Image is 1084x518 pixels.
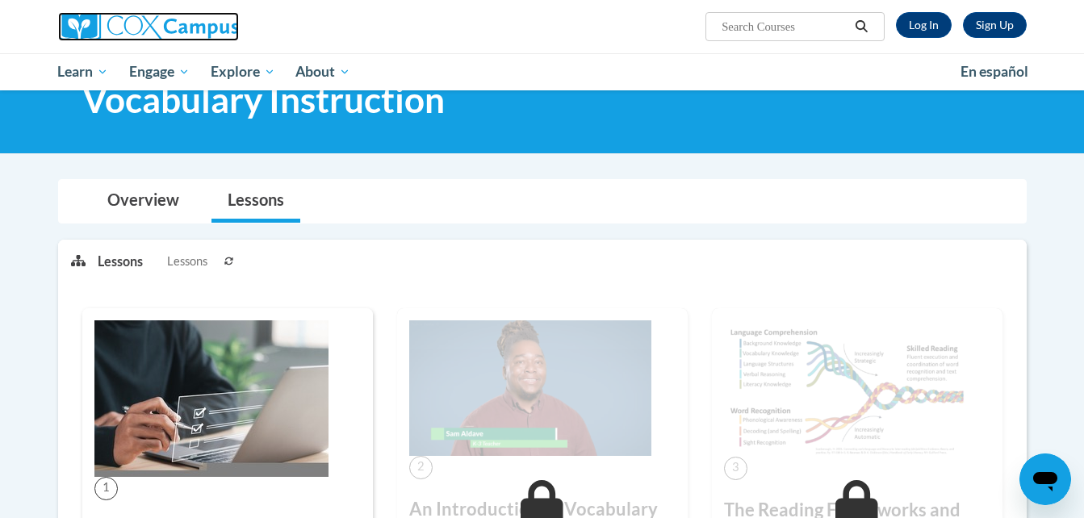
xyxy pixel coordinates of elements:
[950,55,1039,89] a: En español
[58,12,239,41] img: Cox Campus
[58,12,365,41] a: Cox Campus
[48,53,119,90] a: Learn
[961,63,1028,80] span: En español
[720,17,849,36] input: Search Courses
[1019,453,1071,505] iframe: Button to launch messaging window
[57,62,108,81] span: Learn
[94,477,118,500] span: 1
[211,180,300,223] a: Lessons
[295,62,350,81] span: About
[409,456,433,479] span: 2
[129,62,190,81] span: Engage
[167,253,207,270] span: Lessons
[849,17,873,36] button: Search
[896,12,952,38] a: Log In
[91,180,195,223] a: Overview
[211,62,275,81] span: Explore
[82,78,445,121] span: Vocabulary Instruction
[34,53,1051,90] div: Main menu
[963,12,1027,38] a: Register
[724,457,747,480] span: 3
[200,53,286,90] a: Explore
[94,320,329,477] img: Course Image
[285,53,361,90] a: About
[119,53,200,90] a: Engage
[98,253,143,270] p: Lessons
[724,320,966,457] img: Course Image
[409,320,651,456] img: Course Image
